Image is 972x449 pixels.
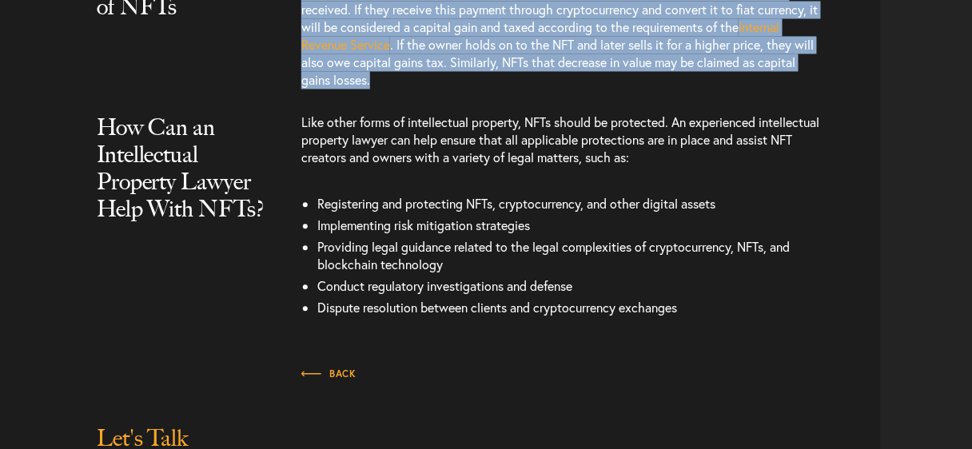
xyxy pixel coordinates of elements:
h2: How Can an Intellectual Property Lawyer Help With NFTs? [97,113,271,254]
span: Like other forms of intellectual property, NFTs should be protected. An experienced intellectual ... [301,113,819,165]
a: Internal Revenue Service [301,18,779,53]
span: Dispute resolution between clients and cryptocurrency exchanges [317,299,677,316]
span: Conduct regulatory investigations and defense [317,277,572,294]
span: Back [301,369,356,379]
span: Registering and protecting NFTs, cryptocurrency, and other digital assets [317,195,715,212]
span: Implementing risk mitigation strategies [317,217,530,233]
a: Back to Insights [301,364,356,381]
span: . If the owner holds on to the NFT and later sells it for a higher price, they will also owe capi... [301,36,814,88]
span: Providing legal guidance related to the legal complexities of cryptocurrency, NFTs, and blockchai... [317,238,790,272]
